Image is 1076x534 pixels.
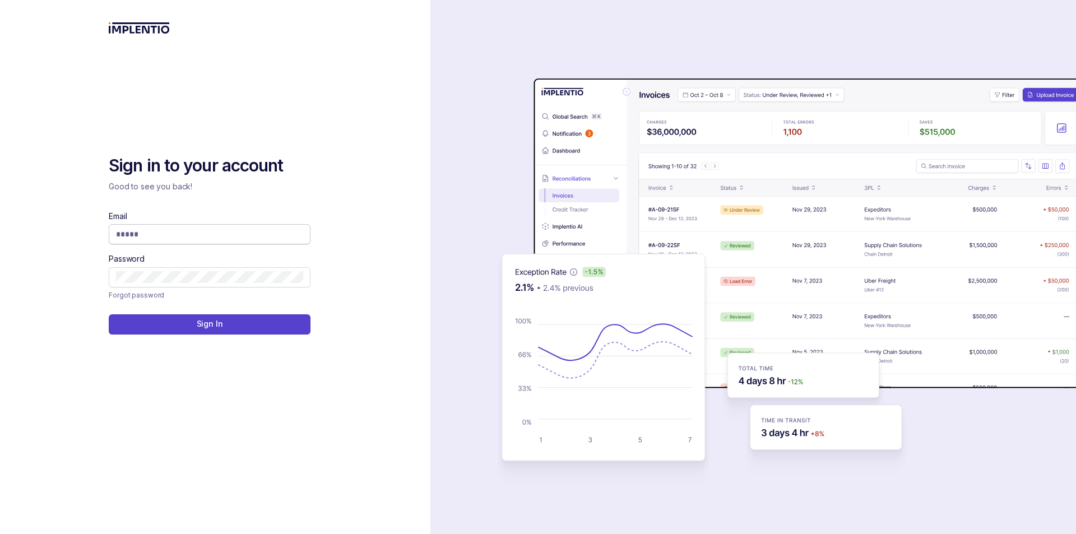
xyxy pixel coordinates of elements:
[109,290,164,301] a: Link Forgot password
[109,314,310,335] button: Sign In
[109,211,127,222] label: Email
[109,290,164,301] p: Forgot password
[197,318,223,329] p: Sign In
[109,155,310,177] h2: Sign in to your account
[109,22,170,34] img: logo
[109,181,310,192] p: Good to see you back!
[109,253,145,264] label: Password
